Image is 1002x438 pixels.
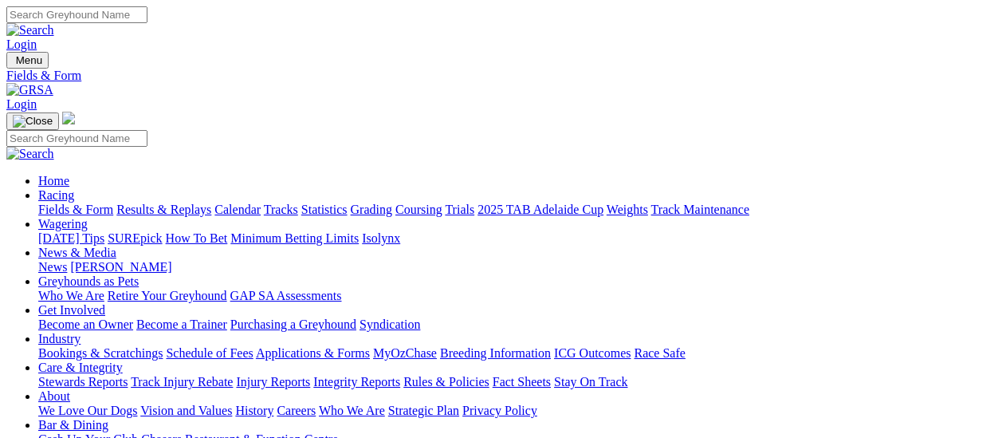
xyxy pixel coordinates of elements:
[493,375,551,389] a: Fact Sheets
[313,375,400,389] a: Integrity Reports
[235,404,273,417] a: History
[554,375,627,389] a: Stay On Track
[38,418,108,432] a: Bar & Dining
[462,404,537,417] a: Privacy Policy
[6,37,37,51] a: Login
[277,404,316,417] a: Careers
[440,346,551,360] a: Breeding Information
[38,217,88,231] a: Wagering
[230,231,359,245] a: Minimum Betting Limits
[13,115,53,128] img: Close
[256,346,370,360] a: Applications & Forms
[38,318,996,332] div: Get Involved
[38,404,137,417] a: We Love Our Dogs
[38,361,123,374] a: Care & Integrity
[116,203,211,216] a: Results & Replays
[38,203,996,217] div: Racing
[38,203,113,216] a: Fields & Form
[38,346,163,360] a: Bookings & Scratchings
[38,375,128,389] a: Stewards Reports
[6,147,54,161] img: Search
[6,97,37,111] a: Login
[38,346,996,361] div: Industry
[230,318,356,331] a: Purchasing a Greyhound
[403,375,489,389] a: Rules & Policies
[38,174,69,187] a: Home
[38,303,105,317] a: Get Involved
[38,289,104,302] a: Who We Are
[634,346,685,360] a: Race Safe
[214,203,261,216] a: Calendar
[6,52,49,69] button: Toggle navigation
[6,6,147,23] input: Search
[136,318,227,331] a: Become a Trainer
[230,289,342,302] a: GAP SA Assessments
[38,389,70,403] a: About
[388,404,459,417] a: Strategic Plan
[301,203,348,216] a: Statistics
[6,23,54,37] img: Search
[6,112,59,130] button: Toggle navigation
[360,318,420,331] a: Syndication
[351,203,392,216] a: Grading
[38,246,116,259] a: News & Media
[477,203,603,216] a: 2025 TAB Adelaide Cup
[38,375,996,389] div: Care & Integrity
[554,346,631,360] a: ICG Outcomes
[166,231,228,245] a: How To Bet
[38,318,133,331] a: Become an Owner
[16,54,42,66] span: Menu
[445,203,474,216] a: Trials
[6,130,147,147] input: Search
[651,203,749,216] a: Track Maintenance
[70,260,171,274] a: [PERSON_NAME]
[38,289,996,303] div: Greyhounds as Pets
[38,231,104,245] a: [DATE] Tips
[607,203,648,216] a: Weights
[38,231,996,246] div: Wagering
[38,188,74,202] a: Racing
[319,404,385,417] a: Who We Are
[38,332,81,345] a: Industry
[62,112,75,124] img: logo-grsa-white.png
[131,375,233,389] a: Track Injury Rebate
[108,231,162,245] a: SUREpick
[140,404,232,417] a: Vision and Values
[38,274,139,288] a: Greyhounds as Pets
[166,346,253,360] a: Schedule of Fees
[38,260,67,274] a: News
[38,260,996,274] div: News & Media
[6,83,53,97] img: GRSA
[373,346,437,360] a: MyOzChase
[264,203,298,216] a: Tracks
[6,69,996,83] a: Fields & Form
[362,231,400,245] a: Isolynx
[236,375,310,389] a: Injury Reports
[395,203,442,216] a: Coursing
[38,404,996,418] div: About
[108,289,227,302] a: Retire Your Greyhound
